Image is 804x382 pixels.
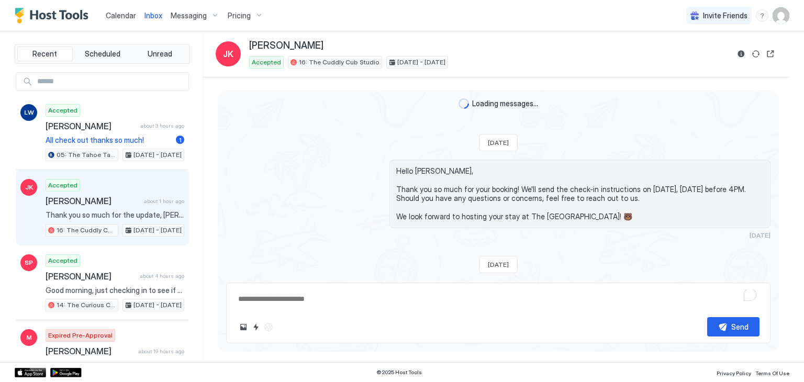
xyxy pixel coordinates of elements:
span: Hello [PERSON_NAME], Thank you so much for your booking! We'll send the check-in instructions on ... [396,166,764,221]
span: Accepted [48,181,77,190]
button: Send [707,317,760,336]
span: Loading messages... [472,99,538,108]
span: Messaging [171,11,207,20]
textarea: To enrich screen reader interactions, please activate Accessibility in Grammarly extension settings [237,289,760,309]
span: M [26,333,32,342]
span: Pricing [228,11,251,20]
span: JK [25,183,33,192]
span: 14: The Curious Cub Pet Friendly Studio [57,300,116,310]
span: [DATE] - [DATE] [133,150,182,160]
span: [PERSON_NAME] [46,121,136,131]
button: Recent [17,47,73,61]
span: [DATE] [488,261,509,268]
span: about 4 hours ago [140,273,184,279]
span: Scheduled [85,49,120,59]
span: [DATE] [488,139,509,147]
a: Host Tools Logo [15,8,93,24]
span: 16: The Cuddly Cub Studio [57,226,116,235]
button: Sync reservation [750,48,762,60]
span: Recent [32,49,57,59]
span: Calendar [106,11,136,20]
input: Input Field [33,73,188,91]
span: 16: The Cuddly Cub Studio [299,58,379,67]
a: App Store [15,368,46,377]
div: menu [756,9,768,22]
span: [DATE] [750,231,770,239]
span: Accepted [252,58,281,67]
div: Send [731,321,749,332]
div: tab-group [15,44,190,64]
span: [DATE] - [DATE] [133,226,182,235]
button: Quick reply [250,321,262,333]
span: Inbox [144,11,162,20]
span: LW [24,108,34,117]
span: Expired Pre-Approval [48,331,113,340]
span: © 2025 Host Tools [376,369,422,376]
span: Accepted [48,256,77,265]
span: [PERSON_NAME] [249,40,323,52]
button: Unread [132,47,187,61]
span: JK [223,48,233,60]
a: Google Play Store [50,368,82,377]
span: [DATE] - [DATE] [133,300,182,310]
span: [PERSON_NAME] [46,271,136,282]
span: Hi , Is the kitchen equipped with dishware , utensils microwave and refrigerator? [46,361,184,370]
span: about 1 hour ago [144,198,184,205]
a: Inbox [144,10,162,21]
button: Open reservation [764,48,777,60]
span: about 3 hours ago [140,122,184,129]
span: [PERSON_NAME] [46,346,134,356]
span: about 19 hours ago [138,348,184,355]
span: 1 [179,136,182,144]
button: Reservation information [735,48,747,60]
button: Scheduled [75,47,130,61]
span: Privacy Policy [717,370,751,376]
a: Terms Of Use [755,367,789,378]
span: Thank you so much for the update, [PERSON_NAME]! We're glad you enjoyed your stay, and we truly a... [46,210,184,220]
button: Upload image [237,321,250,333]
span: 05: The Tahoe Tamarack Pet Friendly Studio [57,150,116,160]
span: Terms Of Use [755,370,789,376]
span: [DATE] - [DATE] [397,58,445,67]
span: All check out thanks so much! [46,136,172,145]
div: User profile [773,7,789,24]
a: Privacy Policy [717,367,751,378]
span: Invite Friends [703,11,747,20]
span: Unread [148,49,172,59]
span: SP [25,258,33,267]
span: Good morning, just checking in to see if you’ve already checked out of the room. Once confirmed, ... [46,286,184,295]
div: loading [459,98,469,109]
span: Accepted [48,106,77,115]
a: Calendar [106,10,136,21]
span: [PERSON_NAME] [46,196,140,206]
